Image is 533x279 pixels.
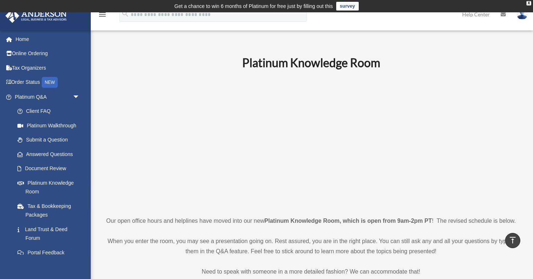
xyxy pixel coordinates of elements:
a: Tax & Bookkeeping Packages [10,199,91,222]
div: NEW [42,77,58,88]
a: Home [5,32,91,46]
p: Our open office hours and helplines have moved into our new ! The revised schedule is below. [103,216,518,226]
a: Client FAQ [10,104,91,119]
a: Platinum Knowledge Room [10,176,87,199]
p: Need to speak with someone in a more detailed fashion? We can accommodate that! [103,267,518,277]
div: Get a chance to win 6 months of Platinum for free just by filling out this [174,2,333,11]
i: menu [98,10,107,19]
a: Online Ordering [5,46,91,61]
a: Portal Feedback [10,245,91,260]
img: Anderson Advisors Platinum Portal [3,9,69,23]
a: Tax Organizers [5,61,91,75]
i: vertical_align_top [508,236,517,245]
a: Document Review [10,161,91,176]
strong: Platinum Knowledge Room, which is open from 9am-2pm PT [264,218,432,224]
a: Submit a Question [10,133,91,147]
a: vertical_align_top [505,233,520,248]
span: arrow_drop_down [73,90,87,104]
b: Platinum Knowledge Room [242,56,380,70]
a: Land Trust & Deed Forum [10,222,91,245]
div: close [526,1,531,5]
a: survey [336,2,359,11]
img: User Pic [517,9,528,20]
a: Order StatusNEW [5,75,91,90]
i: search [121,10,129,18]
a: Answered Questions [10,147,91,161]
a: Platinum Walkthrough [10,118,91,133]
p: When you enter the room, you may see a presentation going on. Rest assured, you are in the right ... [103,236,518,257]
a: menu [98,13,107,19]
iframe: 231110_Toby_KnowledgeRoom [202,80,420,202]
a: Platinum Q&Aarrow_drop_down [5,90,91,104]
